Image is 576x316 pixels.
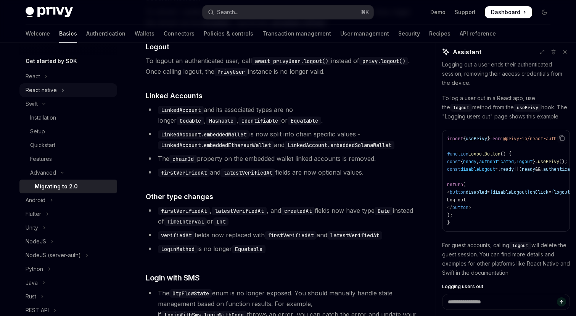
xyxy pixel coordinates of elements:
a: Logging users out [442,284,570,290]
div: Flutter [26,209,41,219]
a: Demo [430,8,446,16]
span: ); [447,212,452,218]
p: For guest accounts, calling will delete the guest session. You can find more details and examples... [442,241,570,277]
button: Toggle Rust section [19,290,117,303]
span: usePrivy [466,136,487,142]
span: } [447,220,450,226]
button: Copy the contents from the code block [557,133,567,143]
button: Toggle React section [19,70,117,83]
a: Connectors [164,24,195,43]
span: ( [519,166,522,172]
span: from [490,136,500,142]
div: Python [26,264,43,274]
span: , [476,159,479,165]
span: Log out [447,197,466,203]
span: Dashboard [491,8,520,16]
span: authenticated [479,159,514,165]
div: NodeJS (server-auth) [26,251,81,260]
span: ⌘ K [361,9,369,15]
span: Assistant [453,47,481,57]
span: '@privy-io/react-auth' [500,136,559,142]
span: Linked Accounts [146,91,203,101]
span: ! [498,166,500,172]
span: disabled [466,189,487,195]
a: Security [398,24,420,43]
code: privy.logout() [359,57,408,65]
code: LinkedAccount [158,106,204,114]
a: Welcome [26,24,50,43]
button: Toggle Java section [19,276,117,290]
li: is now split into chain specific values - and [146,129,421,150]
span: Login with SMS [146,272,200,283]
span: function [447,151,468,157]
button: Toggle dark mode [538,6,550,18]
a: Policies & controls [204,24,253,43]
a: Features [19,152,117,166]
li: and fields are now optional values. [146,167,421,178]
textarea: Ask a question... [442,294,570,310]
li: , , and fields now have type instead of or [146,205,421,227]
span: Other type changes [146,191,213,202]
span: () { [500,151,511,157]
div: Swift [26,99,38,109]
button: Open search [203,5,373,19]
span: ready [522,166,535,172]
span: = [549,189,551,195]
span: return [447,181,463,188]
div: Search... [217,8,238,17]
li: fields now replaced with and [146,230,421,240]
span: logout [554,189,570,195]
code: LinkedAccount.embeddedWallet [158,130,249,139]
code: Equatable [232,245,265,253]
div: React [26,72,40,81]
div: Quickstart [30,141,55,150]
span: logout [516,159,533,165]
span: button [450,189,466,195]
code: Codable [177,117,204,125]
button: Toggle NodeJS (server-auth) section [19,248,117,262]
code: firstVerifiedAt [158,207,210,215]
div: NodeJS [26,237,46,246]
span: || [514,166,519,172]
p: Logging out a user ends their authenticated session, removing their access credentials from the d... [442,60,570,88]
span: (); [559,159,567,165]
code: LinkedAccount.embeddedSolanaWallet [285,141,394,149]
span: logout [512,243,528,249]
span: { [551,189,554,195]
code: LoginMethod [158,245,198,253]
span: Logging users out [442,284,483,290]
span: const [447,159,460,165]
code: latestVerifiedAt [212,207,267,215]
li: is no longer [146,243,421,254]
code: Date [375,207,393,215]
span: Logout [146,42,169,52]
span: = [487,189,490,195]
span: LogoutButton [468,151,500,157]
span: ready [463,159,476,165]
a: User management [340,24,389,43]
code: Identifiable [238,117,281,125]
span: = [495,166,498,172]
a: Wallets [135,24,154,43]
code: LinkedAccount.embeddedEthereumWallet [158,141,274,149]
a: Migrating to 2.0 [19,180,117,193]
span: To logout an authenticated user, call instead of . Once calling logout, the instance is no longer... [146,55,421,77]
span: { [463,136,466,142]
div: Rust [26,292,36,301]
div: Installation [30,113,56,122]
span: = [535,159,538,165]
button: Toggle NodeJS section [19,235,117,248]
span: button [452,204,468,211]
span: { [460,159,463,165]
button: Toggle Android section [19,193,117,207]
code: latestVerifiedAt [220,169,275,177]
span: ready [500,166,514,172]
span: import [447,136,463,142]
span: , [514,159,516,165]
button: Toggle Swift section [19,97,117,111]
span: && [535,166,541,172]
li: and its associated types are no longer , , or . [146,104,421,126]
button: Toggle Flutter section [19,207,117,221]
code: Equatable [288,117,321,125]
span: onClick [530,189,549,195]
